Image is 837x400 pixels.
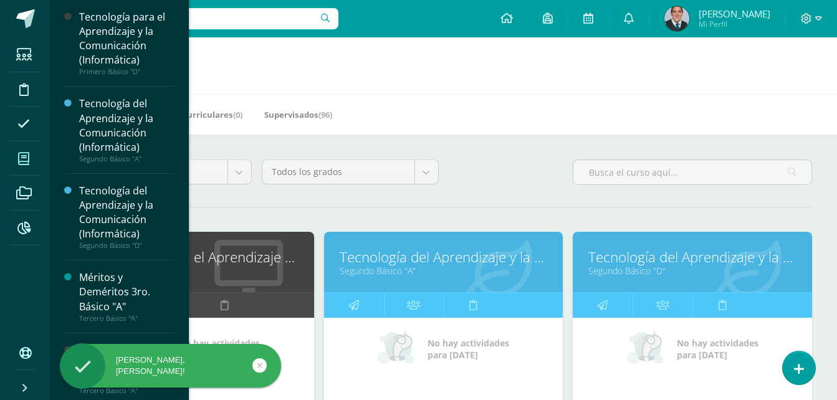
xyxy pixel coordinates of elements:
[90,247,299,267] a: Tecnología para el Aprendizaje y la Comunicación (Informática)
[573,160,811,184] input: Busca el curso aquí...
[428,337,509,361] span: No hay actividades para [DATE]
[677,337,758,361] span: No hay actividades para [DATE]
[79,184,174,241] div: Tecnología del Aprendizaje y la Comunicación (Informática)
[588,265,796,277] a: Segundo Básico "D"
[318,109,332,120] span: (96)
[79,343,174,395] a: Tecnología del Aprendizaje y la Comunicación (TIC)Tercero Básico "A"
[60,355,281,377] div: [PERSON_NAME], [PERSON_NAME]!
[272,160,405,184] span: Todos los grados
[79,314,174,323] div: Tercero Básico "A"
[79,97,174,154] div: Tecnología del Aprendizaje y la Comunicación (Informática)
[664,6,689,31] img: a9976b1cad2e56b1ca6362e8fabb9e16.png
[79,241,174,250] div: Segundo Básico "D"
[79,155,174,163] div: Segundo Básico "A"
[79,270,174,322] a: Méritos y Deméritos 3ro. Básico "A"Tercero Básico "A"
[79,97,174,163] a: Tecnología del Aprendizaje y la Comunicación (Informática)Segundo Básico "A"
[79,270,174,313] div: Méritos y Deméritos 3ro. Básico "A"
[699,19,770,29] span: Mi Perfil
[588,247,796,267] a: Tecnología del Aprendizaje y la Comunicación (Informática)
[262,160,438,184] a: Todos los grados
[79,67,174,76] div: Primero Básico "D"
[378,330,419,368] img: no_activities_small.png
[79,10,174,67] div: Tecnología para el Aprendizaje y la Comunicación (Informática)
[79,184,174,250] a: Tecnología del Aprendizaje y la Comunicación (Informática)Segundo Básico "D"
[699,7,770,20] span: [PERSON_NAME]
[145,105,242,125] a: Mis Extracurriculares(0)
[233,109,242,120] span: (0)
[178,337,260,361] span: No hay actividades para [DATE]
[627,330,668,368] img: no_activities_small.png
[264,105,332,125] a: Supervisados(96)
[79,10,174,76] a: Tecnología para el Aprendizaje y la Comunicación (Informática)Primero Básico "D"
[340,265,548,277] a: Segundo Básico "A"
[90,265,299,277] a: Primero Básico "D"
[79,343,174,386] div: Tecnología del Aprendizaje y la Comunicación (TIC)
[340,247,548,267] a: Tecnología del Aprendizaje y la Comunicación (Informática)
[58,8,338,29] input: Busca un usuario...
